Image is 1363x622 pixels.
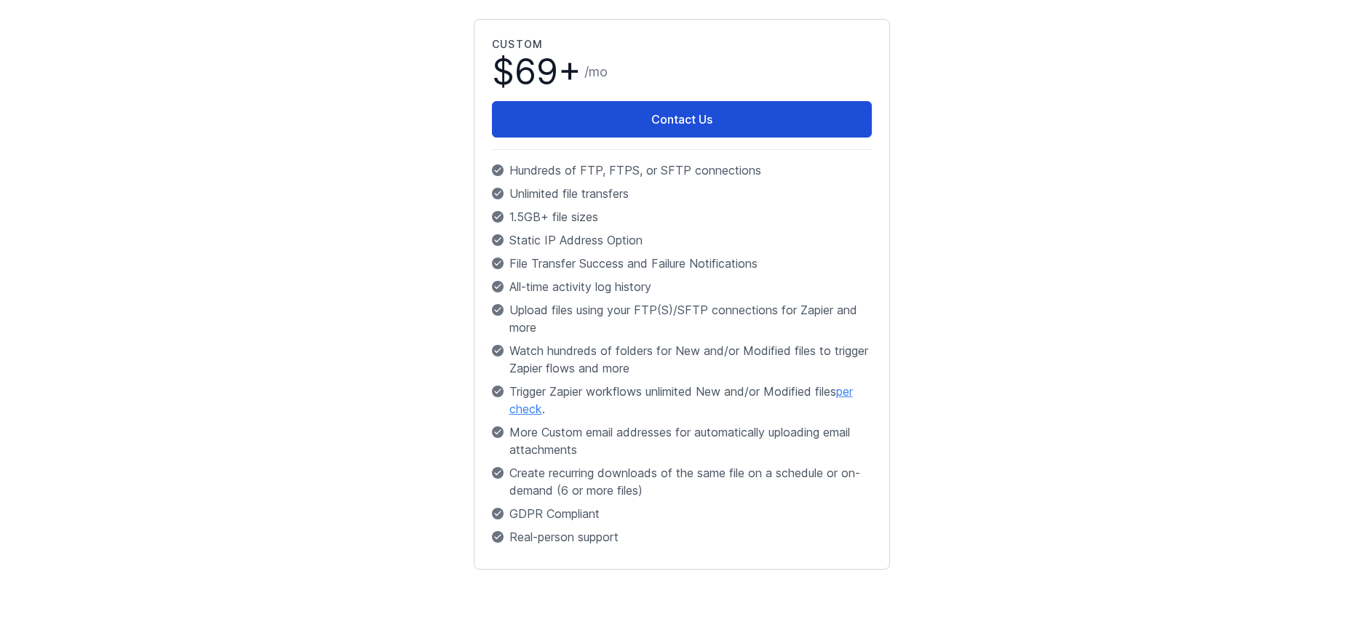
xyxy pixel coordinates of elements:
iframe: Drift Widget Chat Controller [1290,549,1346,605]
p: Upload files using your FTP(S)/SFTP connections for Zapier and more [492,301,872,336]
span: mo [589,64,608,79]
p: GDPR Compliant [492,505,872,522]
p: Unlimited file transfers [492,185,872,202]
p: More Custom email addresses for automatically uploading email attachments [492,423,872,458]
a: per check [509,384,853,416]
p: Watch hundreds of folders for New and/or Modified files to trigger Zapier flows and more [492,342,872,377]
span: 69+ [514,50,581,93]
p: 1.5GB+ file sizes [492,208,872,226]
p: All-time activity log history [492,278,872,295]
p: Create recurring downloads of the same file on a schedule or on-demand (6 or more files) [492,464,872,499]
span: / [584,62,608,82]
p: Hundreds of FTP, FTPS, or SFTP connections [492,162,872,179]
span: $ [492,55,581,89]
p: Real-person support [492,528,872,546]
a: Contact Us [492,101,872,137]
span: Trigger Zapier workflows unlimited New and/or Modified files . [509,383,872,418]
p: File Transfer Success and Failure Notifications [492,255,872,272]
p: Static IP Address Option [492,231,872,249]
h2: Custom [492,37,872,52]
